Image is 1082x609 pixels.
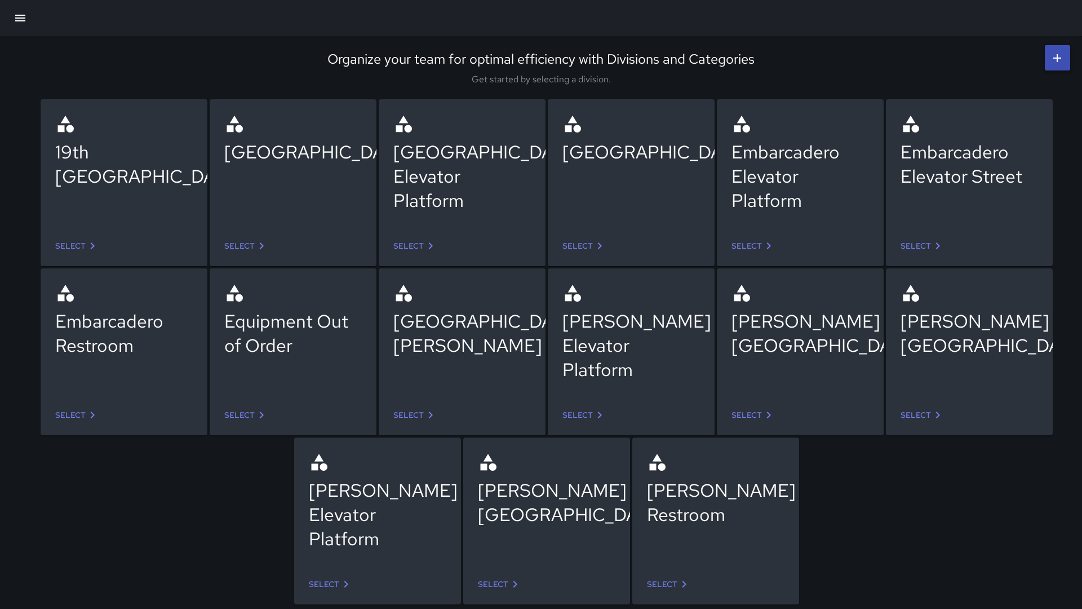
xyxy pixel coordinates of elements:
[393,140,531,213] div: [GEOGRAPHIC_DATA] Elevator Platform
[896,236,949,257] a: Select
[731,140,869,213] div: Embarcadero Elevator Platform
[901,309,1038,358] div: [PERSON_NAME][GEOGRAPHIC_DATA]
[562,140,700,164] div: [GEOGRAPHIC_DATA]
[393,309,531,358] div: [GEOGRAPHIC_DATA][PERSON_NAME]
[224,140,362,164] div: [GEOGRAPHIC_DATA]
[51,236,104,257] a: Select
[51,405,104,426] a: Select
[562,309,700,382] div: [PERSON_NAME] Elevator Platform
[473,574,526,595] a: Select
[731,309,869,358] div: [PERSON_NAME][GEOGRAPHIC_DATA]
[389,405,442,426] a: Select
[647,478,784,527] div: [PERSON_NAME] Restroom
[220,236,273,257] a: Select
[558,405,611,426] a: Select
[642,574,695,595] a: Select
[727,236,780,257] a: Select
[901,140,1038,188] div: Embarcadero Elevator Street
[220,405,273,426] a: Select
[309,478,446,551] div: [PERSON_NAME] Elevator Platform
[14,50,1068,68] div: Organize your team for optimal efficiency with Divisions and Categories
[304,574,357,595] a: Select
[14,73,1068,85] div: Get started by selecting a division.
[389,236,442,257] a: Select
[478,478,615,527] div: [PERSON_NAME][GEOGRAPHIC_DATA]
[55,309,193,358] div: Embarcadero Restroom
[55,140,193,188] div: 19th [GEOGRAPHIC_DATA]
[558,236,611,257] a: Select
[896,405,949,426] a: Select
[224,309,362,358] div: Equipment Out of Order
[727,405,780,426] a: Select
